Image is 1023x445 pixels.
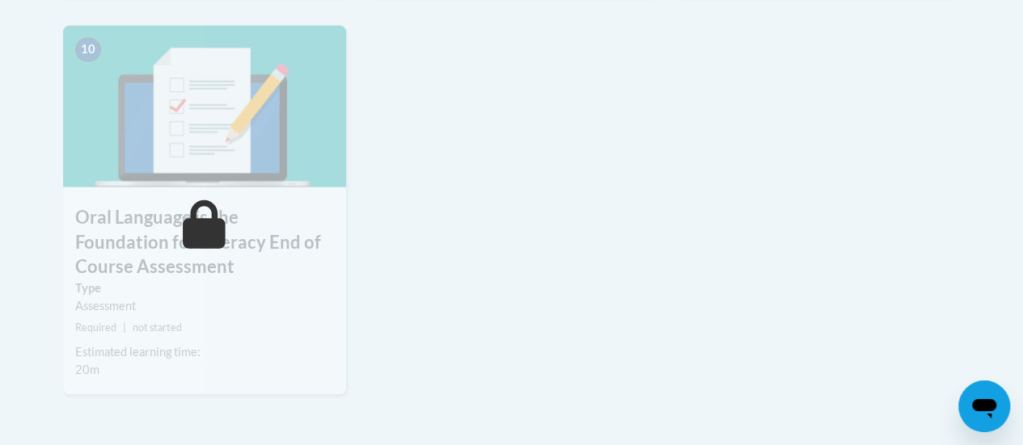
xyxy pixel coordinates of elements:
h3: Oral Language is the Foundation for Literacy End of Course Assessment [63,205,346,279]
label: Type [75,279,334,297]
span: 10 [75,38,101,62]
iframe: Button to launch messaging window [958,380,1010,432]
div: Assessment [75,297,334,315]
div: Estimated learning time: [75,343,334,361]
span: | [123,321,126,334]
span: not started [133,321,182,334]
span: Required [75,321,116,334]
span: 20m [75,363,99,376]
img: Course Image [63,26,346,187]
